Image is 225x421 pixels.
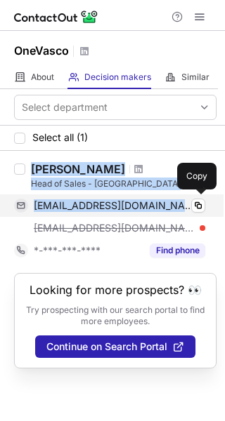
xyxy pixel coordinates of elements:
header: Looking for more prospects? 👀 [30,283,202,296]
h1: OneVasco [14,42,69,59]
span: Decision makers [84,72,151,83]
span: Similar [181,72,210,83]
div: Select department [22,100,108,114]
span: About [31,72,54,83]
img: ContactOut v5.3.10 [14,8,98,25]
span: Continue on Search Portal [46,341,167,352]
div: [PERSON_NAME] [31,162,125,176]
span: [EMAIL_ADDRESS][DOMAIN_NAME] [34,222,195,234]
p: Try prospecting with our search portal to find more employees. [25,305,206,327]
button: Reveal Button [150,243,205,258]
span: [EMAIL_ADDRESS][DOMAIN_NAME] [34,199,195,212]
button: Continue on Search Portal [35,335,195,358]
span: Select all (1) [32,132,88,143]
div: Head of Sales - [GEOGRAPHIC_DATA] [31,178,217,190]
